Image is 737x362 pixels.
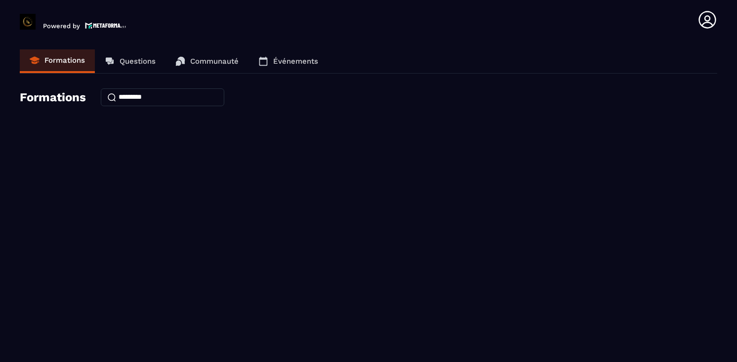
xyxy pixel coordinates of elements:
[20,90,86,104] h4: Formations
[20,49,95,73] a: Formations
[190,57,239,66] p: Communauté
[165,49,248,73] a: Communauté
[248,49,328,73] a: Événements
[43,22,80,30] p: Powered by
[273,57,318,66] p: Événements
[95,49,165,73] a: Questions
[85,21,126,30] img: logo
[20,14,36,30] img: logo-branding
[44,56,85,65] p: Formations
[120,57,156,66] p: Questions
